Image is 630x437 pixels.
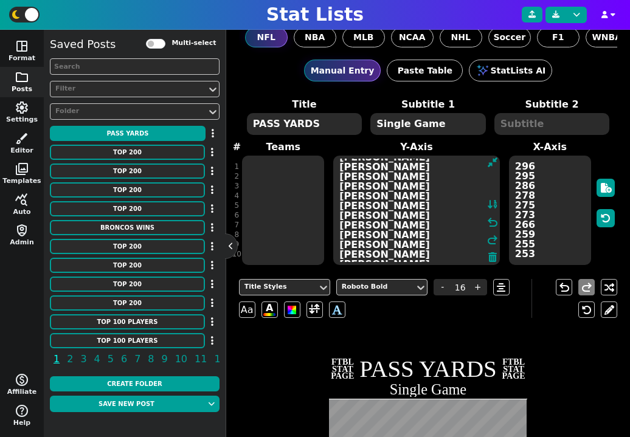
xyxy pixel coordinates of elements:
[469,60,552,81] button: StatLists AI
[50,145,205,160] button: TOP 200
[333,156,500,265] textarea: [PERSON_NAME] [PERSON_NAME] [PERSON_NAME] [PERSON_NAME] [PERSON_NAME] [PERSON_NAME] [PERSON_NAME]...
[212,351,228,366] span: 12
[15,404,29,418] span: help
[119,351,129,366] span: 6
[353,31,374,44] span: MLB
[133,351,142,366] span: 7
[78,351,88,366] span: 3
[556,279,572,295] button: undo
[50,126,206,141] button: PASS YARDS
[50,201,205,216] button: TOP 200
[485,215,500,230] span: undo
[232,249,241,259] div: 10
[15,131,29,146] span: brush
[15,100,29,115] span: settings
[232,239,241,249] div: 9
[239,140,328,154] label: Teams
[50,182,205,198] button: TOP 200
[50,38,116,51] h5: Saved Posts
[247,113,362,135] textarea: PASS YARDS
[239,301,255,318] span: Aa
[55,84,202,94] div: Filter
[557,280,572,295] span: undo
[15,162,29,176] span: photo_library
[330,357,526,381] h1: PASS YARDS
[451,31,471,44] span: NHL
[232,201,241,210] div: 5
[50,376,220,391] button: Create Folder
[50,220,205,235] button: Broncos Wins
[50,163,205,179] button: TOP 200
[330,382,527,397] h2: Single Game
[232,230,241,239] div: 8
[232,210,241,220] div: 6
[552,31,564,44] span: F1
[50,314,205,329] button: TOP 100 Players
[50,295,205,311] button: TOP 200
[434,279,452,295] span: -
[50,396,203,412] button: Save new post
[304,60,381,81] button: Manual Entry
[592,31,621,44] span: WNBA
[509,156,591,265] textarea: 296 295 286 278 275 273 266 259 255 253
[469,279,487,295] span: +
[15,193,29,207] span: query_stats
[387,60,463,81] button: Paste Table
[505,140,594,154] label: X-Axis
[257,31,275,44] span: NFL
[65,351,75,366] span: 2
[50,333,205,348] button: TOP 100 Players
[52,351,61,366] span: 1
[366,97,490,112] label: Subtitle 1
[50,58,220,75] input: Search
[160,351,170,366] span: 9
[233,140,241,154] label: #
[15,70,29,84] span: folder
[173,351,189,366] span: 10
[193,351,209,366] span: 11
[331,359,355,379] span: FTBL STAT PAGE
[485,233,500,247] span: redo
[399,31,426,44] span: NCAA
[232,171,241,181] div: 2
[490,97,614,112] label: Subtitle 2
[243,97,367,112] label: Title
[106,351,116,366] span: 5
[232,181,241,191] div: 3
[15,39,29,53] span: space_dashboard
[92,351,102,366] span: 4
[171,38,216,49] label: Multi-select
[578,279,595,295] button: redo
[580,280,594,295] span: redo
[232,220,241,230] div: 7
[50,258,205,273] button: TOP 200
[244,282,313,292] div: Title Styles
[232,191,241,201] div: 4
[50,239,205,254] button: TOP 200
[305,31,325,44] span: NBA
[15,373,29,387] span: monetization_on
[146,351,156,366] span: 8
[50,277,205,292] button: TOP 200
[332,300,342,320] span: A
[15,223,29,238] span: shield_person
[342,282,410,292] div: Roboto Bold
[55,106,202,117] div: Folder
[232,162,241,171] div: 1
[502,359,525,379] span: FTBL STAT PAGE
[493,31,525,44] span: Soccer
[266,4,364,26] h1: Stat Lists
[328,140,505,154] label: Y-Axis
[370,113,485,135] textarea: Single Game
